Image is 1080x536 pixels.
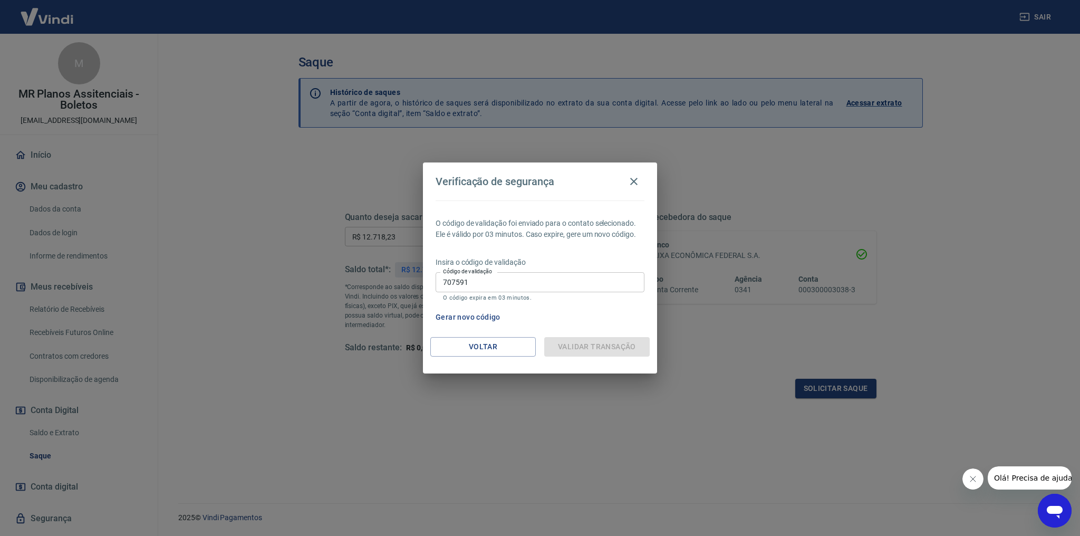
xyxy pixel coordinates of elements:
[988,466,1072,490] iframe: Mensagem da empresa
[436,257,644,268] p: Insira o código de validação
[1038,494,1072,528] iframe: Botão para abrir a janela de mensagens
[443,294,637,301] p: O código expira em 03 minutos.
[443,267,492,275] label: Código de validação
[431,308,505,327] button: Gerar novo código
[6,7,89,16] span: Olá! Precisa de ajuda?
[436,175,554,188] h4: Verificação de segurança
[436,218,644,240] p: O código de validação foi enviado para o contato selecionado. Ele é válido por 03 minutos. Caso e...
[430,337,536,357] button: Voltar
[962,468,983,490] iframe: Fechar mensagem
